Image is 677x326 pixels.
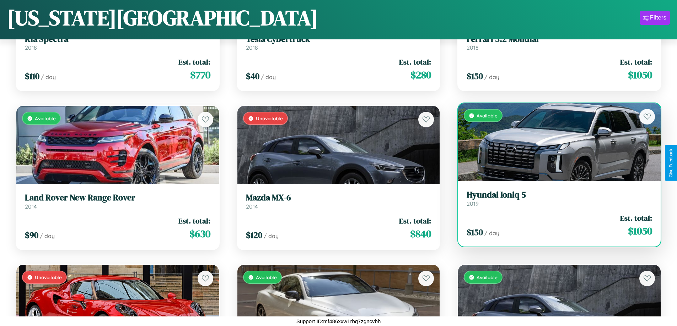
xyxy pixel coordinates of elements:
[25,193,210,210] a: Land Rover New Range Rover2014
[189,227,210,241] span: $ 630
[35,115,56,121] span: Available
[246,193,431,203] h3: Mazda MX-6
[399,216,431,226] span: Est. total:
[296,316,381,326] p: Support ID: mf486xxw1rbq7zgncvbh
[484,73,499,81] span: / day
[467,190,652,207] a: Hyundai Ioniq 52019
[477,112,498,118] span: Available
[467,200,479,207] span: 2019
[410,227,431,241] span: $ 840
[41,73,56,81] span: / day
[246,44,258,51] span: 2018
[467,226,483,238] span: $ 150
[467,44,479,51] span: 2018
[650,14,666,21] div: Filters
[246,34,431,44] h3: Tesla Cybertruck
[25,193,210,203] h3: Land Rover New Range Rover
[256,274,277,280] span: Available
[620,57,652,67] span: Est. total:
[25,70,39,82] span: $ 110
[668,149,673,177] div: Give Feedback
[25,34,210,51] a: Kia Spectra2018
[467,34,652,51] a: Ferrari 3.2 Mondial2018
[467,34,652,44] h3: Ferrari 3.2 Mondial
[246,229,262,241] span: $ 120
[25,203,37,210] span: 2014
[628,224,652,238] span: $ 1050
[620,213,652,223] span: Est. total:
[261,73,276,81] span: / day
[178,57,210,67] span: Est. total:
[467,70,483,82] span: $ 150
[467,190,652,200] h3: Hyundai Ioniq 5
[246,193,431,210] a: Mazda MX-62014
[246,203,258,210] span: 2014
[40,232,55,239] span: / day
[7,3,318,32] h1: [US_STATE][GEOGRAPHIC_DATA]
[477,274,498,280] span: Available
[399,57,431,67] span: Est. total:
[190,68,210,82] span: $ 770
[484,230,499,237] span: / day
[25,34,210,44] h3: Kia Spectra
[640,11,670,25] button: Filters
[264,232,279,239] span: / day
[256,115,283,121] span: Unavailable
[246,34,431,51] a: Tesla Cybertruck2018
[25,44,37,51] span: 2018
[35,274,62,280] span: Unavailable
[25,229,38,241] span: $ 90
[628,68,652,82] span: $ 1050
[410,68,431,82] span: $ 280
[178,216,210,226] span: Est. total:
[246,70,259,82] span: $ 40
